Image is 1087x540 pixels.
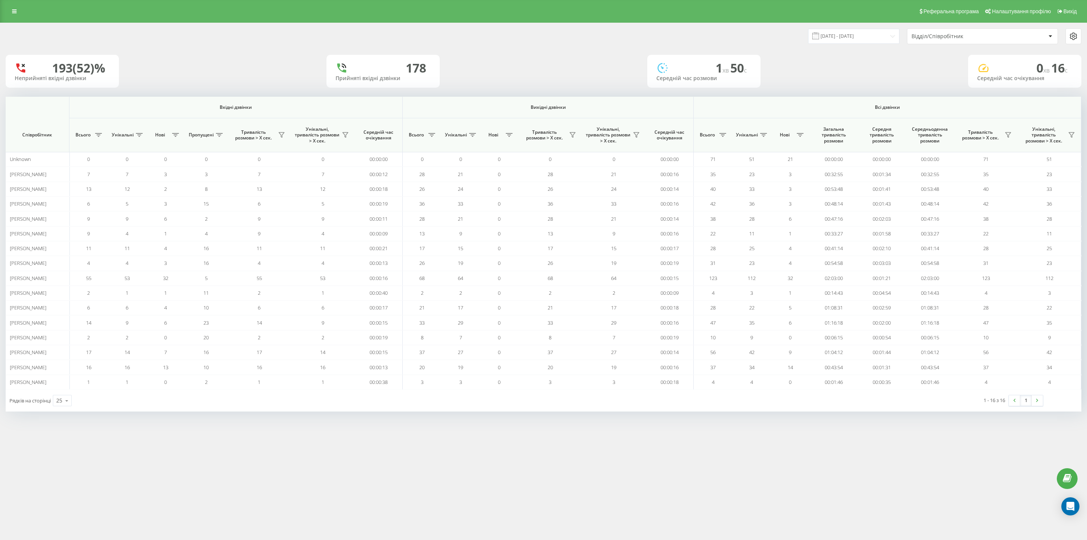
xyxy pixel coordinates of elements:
[613,289,615,296] span: 2
[749,304,754,311] span: 22
[445,132,467,138] span: Унікальні
[911,33,1002,40] div: Відділ/Співробітник
[354,226,403,241] td: 00:00:09
[646,167,694,181] td: 00:00:16
[789,289,791,296] span: 1
[749,215,754,222] span: 28
[257,186,262,192] span: 13
[231,129,276,141] span: Тривалість розмови > Х сек.
[810,197,858,211] td: 00:48:14
[586,126,631,144] span: Унікальні, тривалість розмови > Х сек.
[87,156,90,162] span: 0
[164,186,167,192] span: 2
[548,245,553,252] span: 17
[548,304,553,311] span: 21
[1047,186,1052,192] span: 33
[1064,8,1077,14] span: Вихід
[1047,215,1052,222] span: 28
[710,200,716,207] span: 42
[810,167,858,181] td: 00:32:55
[360,129,397,141] span: Середній час очікування
[73,132,93,138] span: Всього
[810,286,858,300] td: 00:14:43
[646,182,694,197] td: 00:00:14
[164,319,167,326] span: 6
[354,182,403,197] td: 00:00:18
[858,152,906,167] td: 00:00:00
[203,289,209,296] span: 11
[125,186,130,192] span: 12
[354,241,403,256] td: 00:00:21
[419,304,425,311] span: 21
[983,171,988,178] span: 35
[646,286,694,300] td: 00:00:09
[258,289,260,296] span: 2
[498,289,500,296] span: 0
[320,245,325,252] span: 11
[1047,156,1052,162] span: 51
[10,186,46,192] span: [PERSON_NAME]
[810,211,858,226] td: 00:47:16
[906,286,954,300] td: 00:14:43
[354,167,403,181] td: 00:00:12
[548,171,553,178] span: 28
[983,260,988,266] span: 31
[354,197,403,211] td: 00:00:19
[86,186,91,192] span: 13
[810,300,858,315] td: 01:08:31
[10,215,46,222] span: [PERSON_NAME]
[498,171,500,178] span: 0
[789,230,791,237] span: 1
[203,200,209,207] span: 15
[1045,275,1053,282] span: 112
[150,132,170,138] span: Нові
[651,129,688,141] span: Середній час очікування
[322,200,324,207] span: 5
[730,60,747,76] span: 50
[906,182,954,197] td: 00:53:48
[810,182,858,197] td: 00:53:48
[789,245,791,252] span: 4
[716,60,730,76] span: 1
[203,319,209,326] span: 23
[983,215,988,222] span: 38
[322,156,324,162] span: 0
[912,126,948,144] span: Середньоденна тривалість розмови
[258,215,260,222] span: 9
[613,156,615,162] span: 0
[419,215,425,222] span: 28
[205,275,208,282] span: 5
[548,275,553,282] span: 68
[983,230,988,237] span: 22
[164,215,167,222] span: 6
[498,156,500,162] span: 0
[992,8,1051,14] span: Налаштування профілю
[258,171,260,178] span: 7
[458,171,463,178] span: 21
[498,304,500,311] span: 0
[421,289,423,296] span: 2
[858,241,906,256] td: 00:02:10
[906,197,954,211] td: 00:48:14
[709,275,717,282] span: 123
[10,171,46,178] span: [PERSON_NAME]
[10,156,31,162] span: Unknown
[1021,126,1066,144] span: Унікальні, тривалість розмови > Х сек.
[646,315,694,330] td: 00:00:16
[126,215,128,222] span: 9
[87,200,90,207] span: 6
[1036,60,1051,76] span: 0
[322,304,324,311] span: 6
[458,275,463,282] span: 64
[810,152,858,167] td: 00:00:00
[611,200,616,207] span: 33
[336,75,431,82] div: Прийняті вхідні дзвінки
[983,245,988,252] span: 28
[1051,60,1068,76] span: 16
[749,230,754,237] span: 11
[164,156,167,162] span: 0
[459,156,462,162] span: 0
[858,300,906,315] td: 00:02:59
[1047,200,1052,207] span: 36
[646,241,694,256] td: 00:00:17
